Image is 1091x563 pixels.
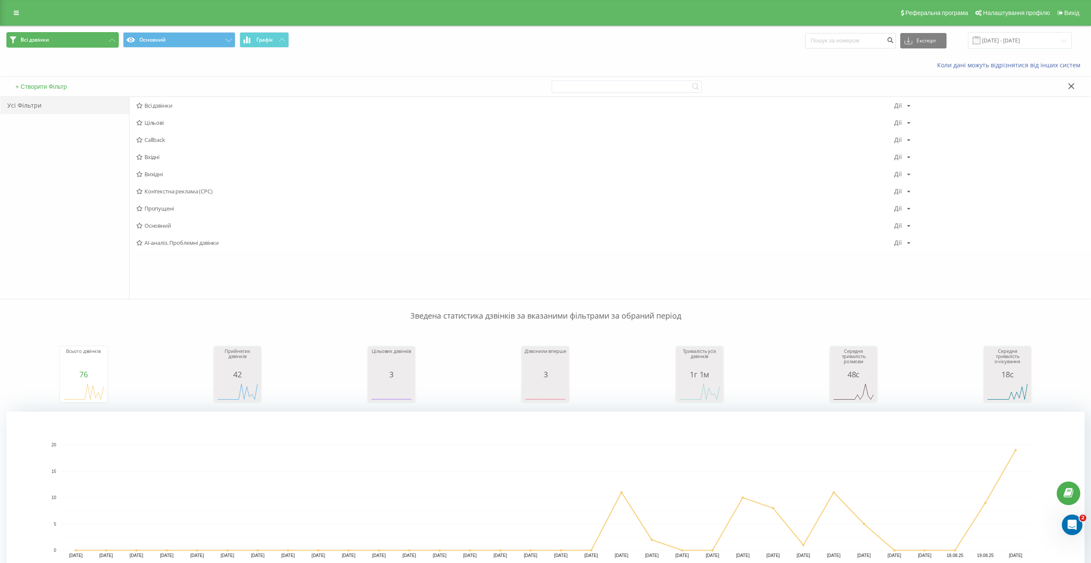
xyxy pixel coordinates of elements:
span: Вихідні [136,171,894,177]
span: Цільові [136,120,894,126]
text: 5 [54,522,56,527]
div: Дії [894,223,902,229]
text: [DATE] [312,553,325,558]
span: Callback [136,137,894,143]
span: Вхідні [136,154,894,160]
button: Експорт [900,33,947,48]
text: [DATE] [766,553,780,558]
svg: A chart. [62,379,105,404]
div: Дії [894,171,902,177]
div: Прийнятих дзвінків [216,349,259,370]
text: [DATE] [221,553,234,558]
div: Дії [894,205,902,211]
div: 3 [524,370,567,379]
text: 19.08.25 [977,553,994,558]
text: [DATE] [372,553,386,558]
text: 20 [51,443,57,447]
div: Тривалість усіх дзвінків [678,349,721,370]
text: [DATE] [342,553,356,558]
svg: A chart. [216,379,259,404]
span: Налаштування профілю [983,9,1050,16]
text: [DATE] [160,553,174,558]
text: [DATE] [130,553,144,558]
div: Дії [894,120,902,126]
div: Дії [894,240,902,246]
div: Дії [894,137,902,143]
span: Вихід [1064,9,1079,16]
span: AI-аналіз. Проблемні дзвінки [136,240,894,246]
svg: A chart. [370,379,413,404]
button: Всі дзвінки [6,32,119,48]
span: Всі дзвінки [21,36,49,43]
span: Графік [256,37,273,43]
text: [DATE] [796,553,810,558]
input: Пошук за номером [805,33,896,48]
text: [DATE] [736,553,750,558]
button: Графік [240,32,289,48]
text: [DATE] [403,553,416,558]
text: 0 [54,548,56,553]
text: 10 [51,495,57,500]
text: [DATE] [1009,553,1022,558]
text: [DATE] [190,553,204,558]
span: Пропущені [136,205,894,211]
text: [DATE] [433,553,447,558]
div: 1г 1м [678,370,721,379]
iframe: Intercom live chat [1062,515,1082,535]
text: [DATE] [706,553,719,558]
button: + Створити Фільтр [13,83,69,90]
div: Дії [894,154,902,160]
div: Дії [894,102,902,108]
svg: A chart. [524,379,567,404]
span: Всі дзвінки [136,102,894,108]
text: [DATE] [524,553,538,558]
text: 18.08.25 [947,553,963,558]
text: [DATE] [827,553,841,558]
text: [DATE] [281,553,295,558]
text: [DATE] [69,553,83,558]
div: Усі Фільтри [0,97,129,114]
text: [DATE] [857,553,871,558]
div: 18с [986,370,1029,379]
text: [DATE] [251,553,264,558]
text: [DATE] [493,553,507,558]
p: Зведена статистика дзвінків за вказаними фільтрами за обраний період [6,293,1085,322]
text: [DATE] [584,553,598,558]
button: Основний [123,32,235,48]
div: Цільових дзвінків [370,349,413,370]
span: Реферальна програма [905,9,968,16]
svg: A chart. [678,379,721,404]
div: 48с [832,370,875,379]
div: Середня тривалість очікування [986,349,1029,370]
text: [DATE] [918,553,932,558]
text: [DATE] [463,553,477,558]
text: 15 [51,469,57,474]
div: Дзвонили вперше [524,349,567,370]
span: 2 [1079,515,1086,521]
svg: A chart. [832,379,875,404]
text: [DATE] [675,553,689,558]
div: Дії [894,188,902,194]
text: [DATE] [645,553,659,558]
div: 76 [62,370,105,379]
span: Контекстна реклама (CPC) [136,188,894,194]
div: 3 [370,370,413,379]
div: Середня тривалість розмови [832,349,875,370]
span: Основний [136,223,894,229]
text: [DATE] [99,553,113,558]
svg: A chart. [986,379,1029,404]
div: Всього дзвінків [62,349,105,370]
text: [DATE] [888,553,902,558]
div: 42 [216,370,259,379]
a: Коли дані можуть відрізнятися вiд інших систем [937,61,1085,69]
button: Закрити [1065,82,1078,91]
text: [DATE] [554,553,568,558]
text: [DATE] [615,553,628,558]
